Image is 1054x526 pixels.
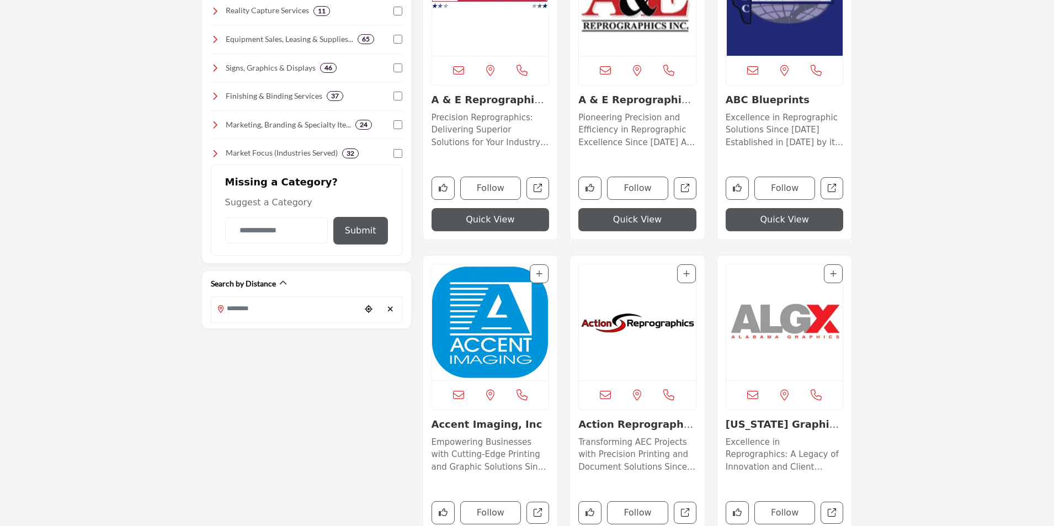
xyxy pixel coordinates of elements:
div: Clear search location [382,297,399,321]
b: 37 [331,92,339,100]
a: Open Listing in new tab [726,264,843,380]
a: Open Listing in new tab [579,264,696,380]
h4: Finishing & Binding Services: Laminating, binding, folding, trimming, and other finishing touches... [226,91,322,102]
b: 11 [318,7,326,15]
a: Excellence in Reprographics: A Legacy of Innovation and Client Satisfaction Founded in [DATE], th... [726,433,844,474]
h2: Search by Distance [211,278,276,289]
input: Select Finishing & Binding Services checkbox [393,92,402,100]
a: A & E Reprographics,... [578,94,691,118]
a: [US_STATE] Graphics & E... [726,418,841,442]
button: Follow [607,177,668,200]
a: Transforming AEC Projects with Precision Printing and Document Solutions Since [DATE]. Since [DAT... [578,433,696,474]
a: Add To List [683,269,690,278]
button: Follow [754,177,816,200]
b: 65 [362,35,370,43]
input: Category Name [225,217,328,243]
h3: Alabama Graphics & Engineering Supply, Inc. [726,418,844,431]
span: Suggest a Category [225,197,312,208]
p: Transforming AEC Projects with Precision Printing and Document Solutions Since [DATE]. Since [DAT... [578,436,696,474]
b: 46 [324,64,332,72]
p: Empowering Businesses with Cutting-Edge Printing and Graphic Solutions Since [DATE] Founded in [D... [432,436,550,474]
a: Open a-e-reprographics-az in new tab [526,177,549,200]
a: Precision Reprographics: Delivering Superior Solutions for Your Industry Needs Located in [GEOGRA... [432,109,550,149]
input: Select Reality Capture Services checkbox [393,7,402,15]
p: Precision Reprographics: Delivering Superior Solutions for Your Industry Needs Located in [GEOGRA... [432,111,550,149]
div: 37 Results For Finishing & Binding Services [327,91,343,101]
button: Like company [432,501,455,524]
h4: Equipment Sales, Leasing & Supplies: Equipment sales, leasing, service, and resale of plotters, s... [226,34,353,45]
h3: Action Reprographics [578,418,696,431]
div: 32 Results For Market Focus (Industries Served) [342,148,359,158]
a: Open accent-imaging-inc in new tab [526,502,549,524]
button: Follow [460,177,521,200]
a: Action Reprographics... [578,418,693,442]
a: Pioneering Precision and Efficiency in Reprographic Excellence Since [DATE] As a longstanding lea... [578,109,696,149]
a: Open a-e-reprographics-inc-va in new tab [674,177,696,200]
button: Like company [578,501,601,524]
button: Quick View [578,208,696,231]
button: Follow [754,501,816,524]
img: Accent Imaging, Inc [432,264,549,380]
h2: Missing a Category? [225,176,388,196]
button: Like company [726,501,749,524]
h4: Reality Capture Services: Laser scanning, BIM modeling, photogrammetry, 3D scanning, and other ad... [226,5,309,16]
a: Excellence in Reprographic Solutions Since [DATE] Established in [DATE] by its founder [PERSON_NA... [726,109,844,149]
input: Search Location [211,297,360,319]
a: Add To List [536,269,542,278]
div: 46 Results For Signs, Graphics & Displays [320,63,337,73]
b: 24 [360,121,368,129]
button: Quick View [726,208,844,231]
button: Follow [607,501,668,524]
button: Submit [333,217,388,245]
input: Select Marketing, Branding & Specialty Items checkbox [393,120,402,129]
button: Like company [726,177,749,200]
input: Select Signs, Graphics & Displays checkbox [393,63,402,72]
a: ABC Blueprints [726,94,810,105]
p: Excellence in Reprographic Solutions Since [DATE] Established in [DATE] by its founder [PERSON_NA... [726,111,844,149]
div: 24 Results For Marketing, Branding & Specialty Items [355,120,372,130]
input: Select Market Focus (Industries Served) checkbox [393,149,402,158]
h3: ABC Blueprints [726,94,844,106]
input: Select Equipment Sales, Leasing & Supplies checkbox [393,35,402,44]
div: Choose your current location [360,297,377,321]
a: Accent Imaging, Inc [432,418,542,430]
a: Open action-reprographics in new tab [674,502,696,524]
h4: Marketing, Branding & Specialty Items: Design and creative services, marketing support, and speci... [226,119,351,130]
a: Open Listing in new tab [432,264,549,380]
h4: Signs, Graphics & Displays: Exterior/interior building signs, trade show booths, event displays, ... [226,62,316,73]
button: Like company [578,177,601,200]
h4: Market Focus (Industries Served): Tailored solutions for industries like architecture, constructi... [226,147,338,158]
a: Open alabama-graphics-engineering-supply-inc in new tab [821,502,843,524]
img: Alabama Graphics & Engineering Supply, Inc. [726,264,843,380]
h3: A & E Reprographics - AZ [432,94,550,106]
div: 65 Results For Equipment Sales, Leasing & Supplies [358,34,374,44]
img: Action Reprographics [579,264,696,380]
p: Pioneering Precision and Efficiency in Reprographic Excellence Since [DATE] As a longstanding lea... [578,111,696,149]
b: 32 [347,150,354,157]
a: Add To List [830,269,837,278]
button: Quick View [432,208,550,231]
a: Empowering Businesses with Cutting-Edge Printing and Graphic Solutions Since [DATE] Founded in [D... [432,433,550,474]
div: 11 Results For Reality Capture Services [313,6,330,16]
h3: A & E Reprographics, Inc. VA [578,94,696,106]
a: A & E Reprographics ... [432,94,546,118]
p: Excellence in Reprographics: A Legacy of Innovation and Client Satisfaction Founded in [DATE], th... [726,436,844,474]
a: Open abc-blueprints in new tab [821,177,843,200]
button: Follow [460,501,521,524]
button: Like company [432,177,455,200]
h3: Accent Imaging, Inc [432,418,550,431]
